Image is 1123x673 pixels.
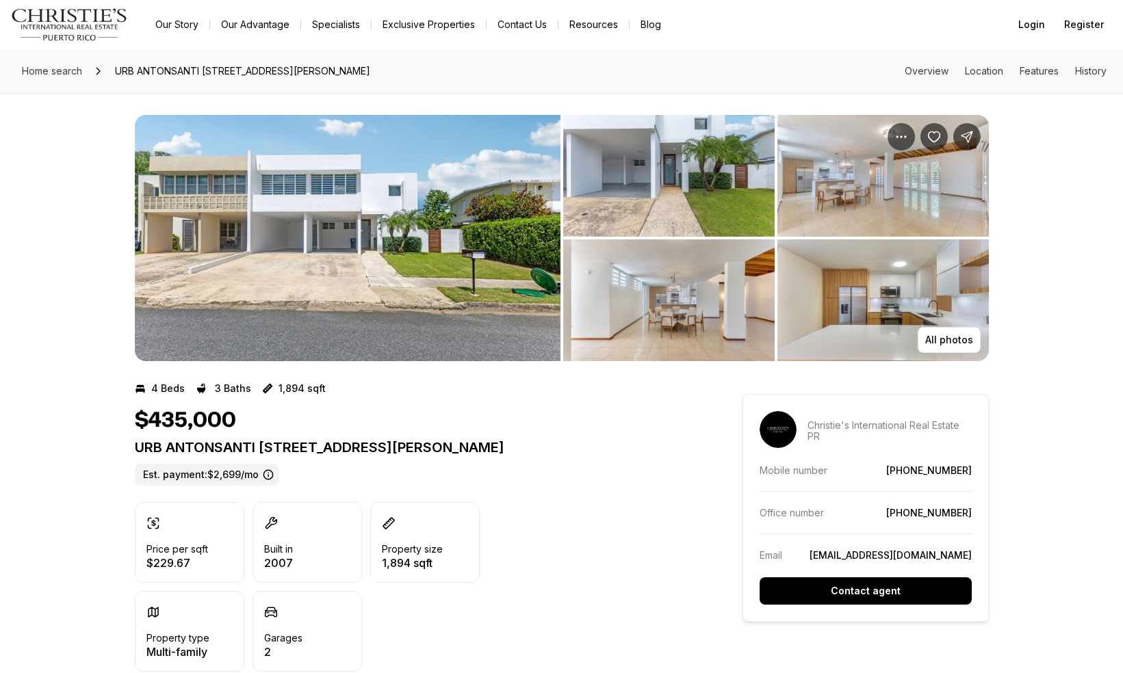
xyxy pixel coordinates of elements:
[264,544,293,555] p: Built in
[1018,19,1045,30] span: Login
[808,420,972,442] p: Christie's International Real Estate PR
[953,123,981,150] button: Share Property: URB ANTONSANTI CALLE CALVE #1474
[777,239,989,361] button: View image gallery
[760,577,972,605] button: Contact agent
[372,15,486,34] a: Exclusive Properties
[146,646,209,657] p: Multi-family
[109,60,376,82] span: URB ANTONSANTI [STREET_ADDRESS][PERSON_NAME]
[135,115,560,361] button: View image gallery
[151,383,185,394] p: 4 Beds
[135,464,279,486] label: Est. payment: $2,699/mo
[264,557,293,568] p: 2007
[888,123,915,150] button: Property options
[1064,19,1104,30] span: Register
[16,60,88,82] a: Home search
[264,633,302,644] p: Garages
[146,544,208,555] p: Price per sqft
[22,65,82,77] span: Home search
[831,585,901,596] p: Contact agent
[1056,11,1112,38] button: Register
[135,115,989,361] div: Listing Photos
[965,65,1003,77] a: Skip to: Location
[905,65,948,77] a: Skip to: Overview
[215,383,251,394] p: 3 Baths
[563,115,989,361] li: 2 of 9
[144,15,209,34] a: Our Story
[1010,11,1053,38] button: Login
[563,115,775,237] button: View image gallery
[760,507,824,518] p: Office number
[135,115,560,361] li: 1 of 9
[558,15,629,34] a: Resources
[777,115,989,237] button: View image gallery
[146,633,209,644] p: Property type
[1075,65,1107,77] a: Skip to: History
[1020,65,1059,77] a: Skip to: Features
[920,123,948,150] button: Save Property: URB ANTONSANTI CALLE CALVE #1474
[886,464,972,476] a: [PHONE_NUMBER]
[135,408,236,434] h1: $435,000
[264,646,302,657] p: 2
[630,15,672,34] a: Blog
[760,549,782,561] p: Email
[196,378,251,399] button: 3 Baths
[279,383,326,394] p: 1,894 sqft
[135,439,693,456] p: URB ANTONSANTI [STREET_ADDRESS][PERSON_NAME]
[886,507,972,518] a: [PHONE_NUMBER]
[487,15,558,34] button: Contact Us
[918,327,981,353] button: All photos
[905,66,1107,77] nav: Page section menu
[146,557,208,568] p: $229.67
[760,464,827,476] p: Mobile number
[382,544,443,555] p: Property size
[925,334,973,345] p: All photos
[810,549,972,561] a: [EMAIL_ADDRESS][DOMAIN_NAME]
[382,557,443,568] p: 1,894 sqft
[11,8,128,41] img: logo
[563,239,775,361] button: View image gallery
[210,15,300,34] a: Our Advantage
[301,15,371,34] a: Specialists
